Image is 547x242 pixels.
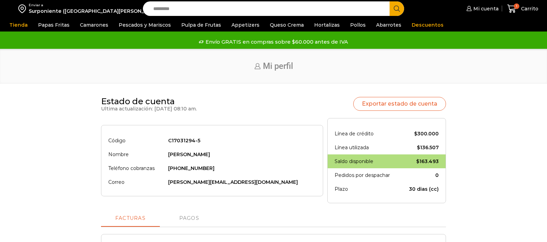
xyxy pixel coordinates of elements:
[373,18,405,32] a: Abarrotes
[335,182,401,196] th: Plazo
[6,18,31,32] a: Tienda
[179,216,199,221] span: Pagos
[472,5,499,12] span: Mi cuenta
[101,106,197,111] p: Ultima actualización: [DATE] 08:10 am.
[465,2,499,16] a: Mi cuenta
[408,18,447,32] a: Descuentos
[108,147,165,161] th: Nombre
[165,175,316,189] td: [PERSON_NAME][EMAIL_ADDRESS][DOMAIN_NAME]
[417,144,420,151] span: $
[165,161,316,175] td: [PHONE_NUMBER]
[416,158,439,164] bdi: 163.493
[115,18,174,32] a: Pescados y Mariscos
[505,1,540,17] a: 1 Carrito
[390,1,404,16] button: Search button
[401,182,439,196] td: 30 dias (cc)
[29,3,162,8] div: Enviar a
[401,168,439,182] td: 0
[228,18,263,32] a: Appetizers
[335,168,401,182] th: Pedidos por despachar
[29,8,162,15] div: Surponiente ([GEOGRAPHIC_DATA][PERSON_NAME])
[108,132,165,147] th: Código
[18,3,29,15] img: address-field-icon.svg
[347,18,369,32] a: Pollos
[263,61,293,71] span: Mi perfil
[335,141,401,154] th: Línea utilizada
[165,132,316,147] td: C17031294-5
[266,18,307,32] a: Queso Crema
[115,216,146,221] span: Facturas
[178,18,225,32] a: Pulpa de Frutas
[353,97,446,111] a: Exportar estado de cuenta
[35,18,73,32] a: Papas Fritas
[165,147,316,161] td: [PERSON_NAME]
[101,97,197,107] h2: Estado de cuenta
[160,210,219,227] a: Pagos
[108,175,165,189] th: Correo
[76,18,112,32] a: Camarones
[311,18,343,32] a: Hortalizas
[414,131,417,137] span: $
[514,3,519,9] span: 1
[101,210,160,227] a: Facturas
[335,125,401,141] th: Línea de crédito
[416,158,419,164] span: $
[108,161,165,175] th: Teléfono cobranzas
[519,5,538,12] span: Carrito
[414,131,439,137] bdi: 300.000
[335,154,401,168] th: Saldo disponible
[417,144,439,151] bdi: 136.507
